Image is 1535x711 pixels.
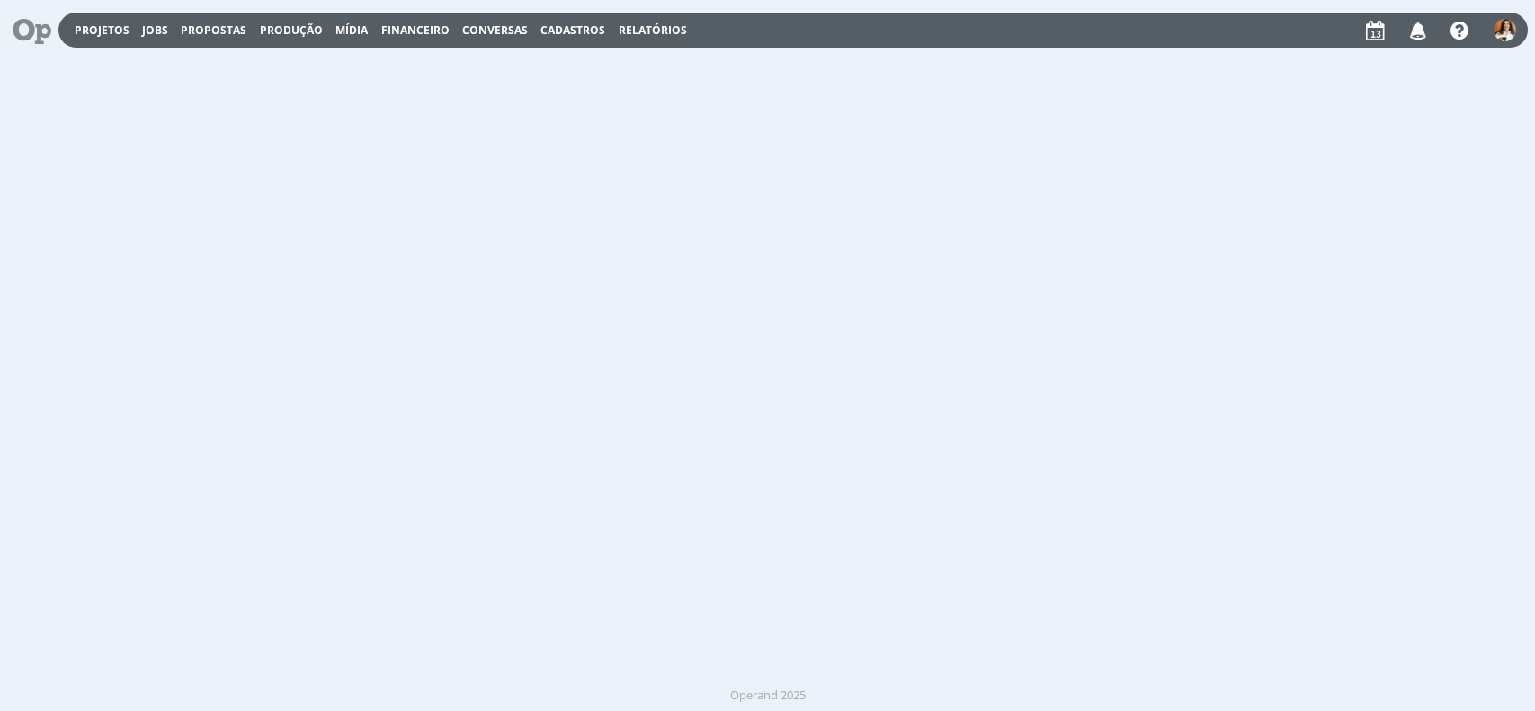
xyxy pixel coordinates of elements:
button: Projetos [69,23,135,38]
button: Jobs [137,23,174,38]
a: Projetos [75,22,129,38]
a: Produção [260,22,323,38]
button: L [1493,14,1517,46]
img: L [1494,19,1516,41]
button: Propostas [175,23,252,38]
button: Cadastros [535,23,611,38]
a: Jobs [142,22,168,38]
button: Mídia [330,23,373,38]
button: Conversas [457,23,533,38]
a: Conversas [462,22,528,38]
span: Financeiro [381,22,450,38]
button: Financeiro [376,23,455,38]
button: Relatórios [613,23,692,38]
a: Relatórios [619,22,687,38]
span: Cadastros [540,22,605,38]
button: Produção [254,23,328,38]
a: Mídia [335,22,368,38]
span: Propostas [181,22,246,38]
